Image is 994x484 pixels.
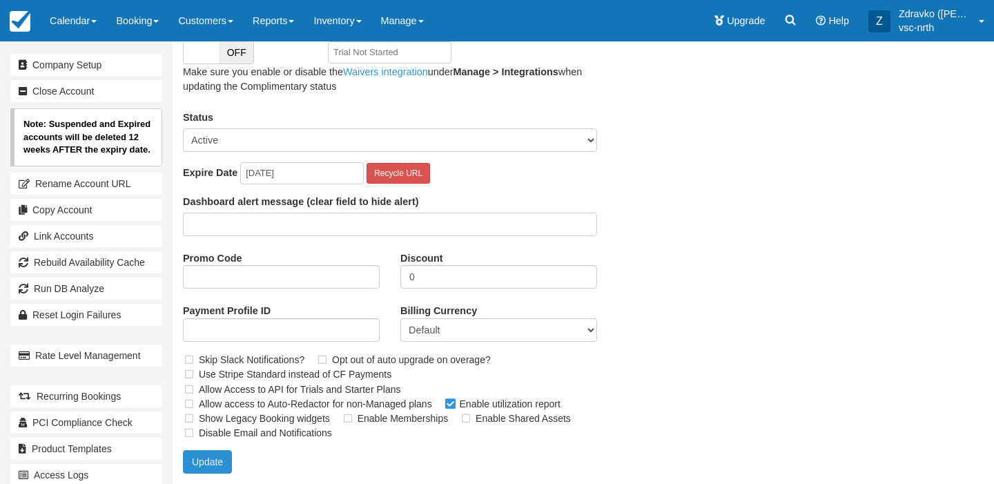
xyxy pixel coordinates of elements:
span: Show Legacy Booking widgets [183,412,342,423]
a: Rename Account URL [10,173,162,195]
span: Allow Access to API for Trials and Starter Plans [183,383,409,394]
a: Link Accounts [10,225,162,247]
label: Enable Memberships [342,408,457,429]
span: Use Stripe Standard instead of CF Payments [183,368,400,379]
p: Note: Suspended and Expired accounts will be deleted 12 weeks AFTER the expiry date. [10,108,162,166]
i: Help [816,16,826,26]
span: Help [828,15,849,26]
label: Expire Date [183,166,237,180]
label: Opt out of auto upgrade on overage? [316,349,500,370]
button: Recycle URL [367,163,430,184]
label: Skip Slack Notifications? [183,349,313,370]
label: Dashboard alert message (clear field to hide alert) [183,195,419,209]
label: Promo Code [183,246,242,266]
span: Complimentary Waivers [183,23,307,57]
span: OFF [219,41,254,64]
span: Enable utilization report [444,398,569,409]
a: PCI Compliance Check [10,412,162,434]
label: Enable Shared Assets [460,408,580,429]
button: Update [183,450,232,474]
input: Trial Not Started [328,41,451,64]
span: Allow access to Auto-Redactor for non-Managed plans [183,398,444,409]
label: Use Stripe Standard instead of CF Payments [183,364,400,385]
label: Payment Profile ID [183,299,271,318]
label: Billing Currency [400,299,477,318]
label: Show Legacy Booking widgets [183,408,339,429]
p: Make sure you enable or disable the under when updating the Complimentary status [183,65,597,93]
a: Rebuild Availability Cache [10,251,162,273]
label: Disable Email and Notifications [183,423,341,443]
a: Company Setup [10,54,162,76]
input: YYYY-MM-DD [240,162,364,185]
div: Z [868,10,890,32]
b: Manage > Integrations [453,66,558,77]
img: checkfront-main-nav-mini-logo.png [10,11,30,32]
p: vsc-nrth [899,21,971,35]
p: Zdravko ([PERSON_NAME].[PERSON_NAME]) [899,7,971,21]
label: Allow access to Auto-Redactor for non-Managed plans [183,394,441,414]
a: Recurring Bookings [10,385,162,407]
select: Only affects new subscriptions made through /subscribe [400,318,597,342]
span: Opt out of auto upgrade on overage? [316,354,500,365]
a: Waivers integration [343,66,428,77]
label: Allow Access to API for Trials and Starter Plans [183,379,409,400]
a: Rate Level Management [10,345,162,367]
span: Disable Email and Notifications [183,427,341,438]
label: Status [183,110,213,125]
a: Close Account [10,80,162,102]
span: Upgrade [727,15,765,26]
span: Enable Shared Assets [460,412,580,423]
a: Reset Login Failures [10,304,162,326]
a: Run DB Analyze [10,278,162,300]
span: Enable Memberships [342,412,460,423]
a: Product Templates [10,438,162,460]
label: Discount [400,246,443,266]
span: Skip Slack Notifications? [183,354,316,365]
label: Enable utilization report [444,394,569,414]
a: Copy Account [10,199,162,221]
